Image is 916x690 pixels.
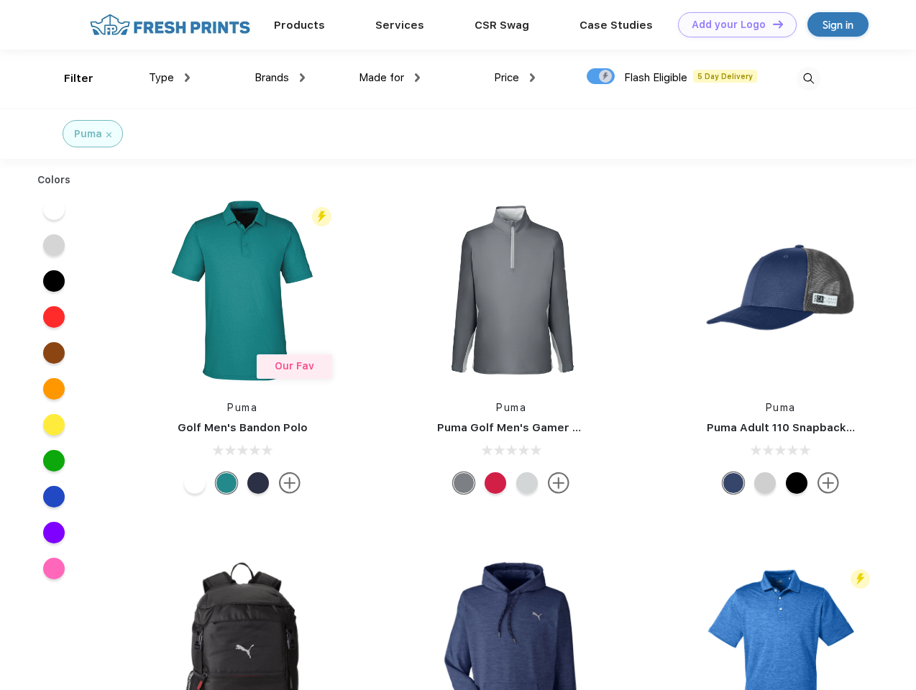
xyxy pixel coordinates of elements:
[106,132,111,137] img: filter_cancel.svg
[494,71,519,84] span: Price
[86,12,255,37] img: fo%20logo%202.webp
[766,402,796,413] a: Puma
[247,472,269,494] div: Navy Blazer
[300,73,305,82] img: dropdown.png
[312,207,331,226] img: flash_active_toggle.svg
[475,19,529,32] a: CSR Swag
[415,73,420,82] img: dropdown.png
[184,472,206,494] div: Bright White
[149,71,174,84] span: Type
[692,19,766,31] div: Add your Logo
[754,472,776,494] div: Quarry Brt Whit
[485,472,506,494] div: Ski Patrol
[74,126,102,142] div: Puma
[851,569,870,589] img: flash_active_toggle.svg
[216,472,237,494] div: Green Lagoon
[375,19,424,32] a: Services
[255,71,289,84] span: Brands
[797,67,820,91] img: desktop_search.svg
[27,172,82,188] div: Colors
[548,472,569,494] img: more.svg
[693,70,757,83] span: 5 Day Delivery
[275,360,314,372] span: Our Fav
[516,472,538,494] div: High Rise
[786,472,807,494] div: Pma Blk Pma Blk
[685,195,876,386] img: func=resize&h=266
[817,472,839,494] img: more.svg
[496,402,526,413] a: Puma
[227,402,257,413] a: Puma
[530,73,535,82] img: dropdown.png
[807,12,869,37] a: Sign in
[773,20,783,28] img: DT
[624,71,687,84] span: Flash Eligible
[359,71,404,84] span: Made for
[416,195,607,386] img: func=resize&h=266
[723,472,744,494] div: Peacoat with Qut Shd
[185,73,190,82] img: dropdown.png
[178,421,308,434] a: Golf Men's Bandon Polo
[453,472,475,494] div: Quiet Shade
[147,195,338,386] img: func=resize&h=266
[437,421,664,434] a: Puma Golf Men's Gamer Golf Quarter-Zip
[274,19,325,32] a: Products
[823,17,853,33] div: Sign in
[64,70,93,87] div: Filter
[279,472,301,494] img: more.svg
